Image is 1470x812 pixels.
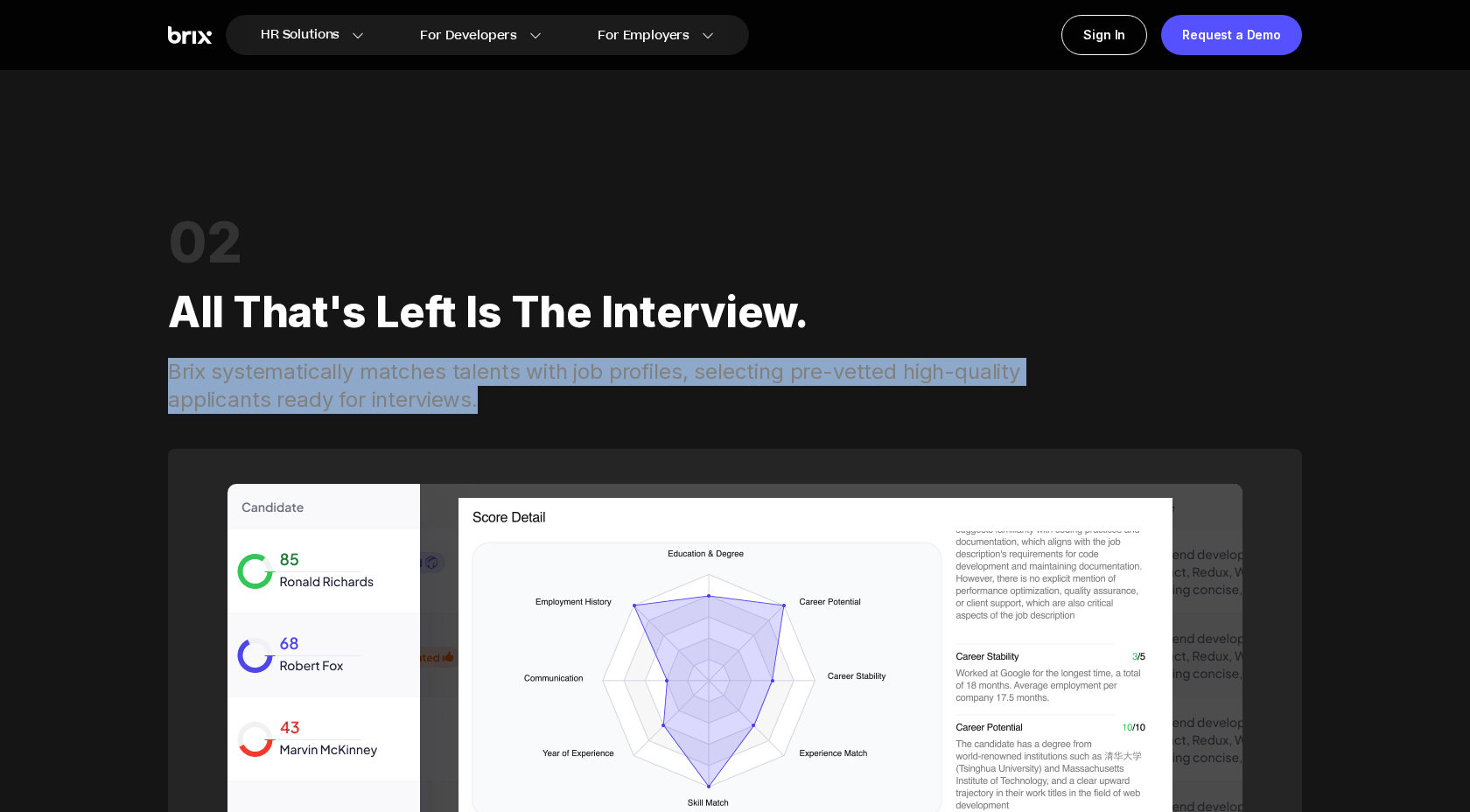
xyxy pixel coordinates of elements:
div: All that's left is the interview. [168,267,1302,358]
div: 02 [168,218,1302,267]
img: Brix Logo [168,26,212,45]
span: HR Solutions [261,21,339,49]
span: For Developers [420,26,517,45]
a: Request a Demo [1161,15,1302,55]
a: Sign In [1061,15,1147,55]
span: For Employers [598,26,689,45]
div: Brix systematically matches talents with job profiles, selecting pre-vetted high-quality applican... [168,358,1064,414]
